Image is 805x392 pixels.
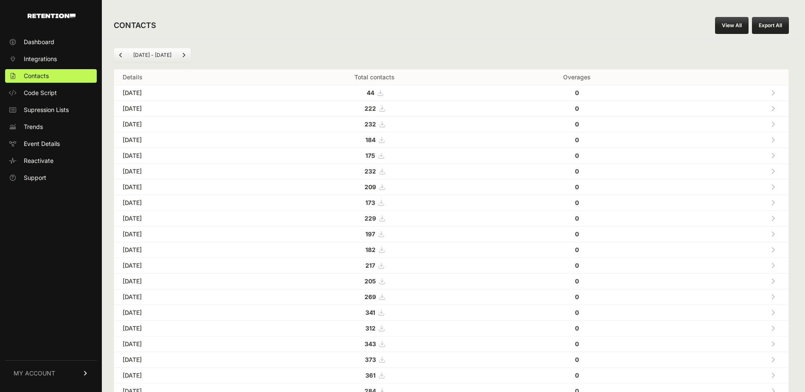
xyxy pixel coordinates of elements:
[715,17,749,34] a: View All
[365,372,384,379] a: 361
[365,246,384,253] a: 182
[5,137,97,151] a: Event Details
[365,136,376,143] strong: 184
[24,38,54,46] span: Dashboard
[114,289,261,305] td: [DATE]
[575,230,579,238] strong: 0
[365,152,384,159] a: 175
[365,356,384,363] a: 373
[365,372,376,379] strong: 361
[114,132,261,148] td: [DATE]
[365,120,384,128] a: 232
[114,352,261,368] td: [DATE]
[128,52,177,59] li: [DATE] - [DATE]
[365,183,376,190] strong: 209
[24,174,46,182] span: Support
[114,195,261,211] td: [DATE]
[114,85,261,101] td: [DATE]
[365,309,375,316] strong: 341
[365,215,384,222] a: 229
[575,199,579,206] strong: 0
[575,293,579,300] strong: 0
[575,168,579,175] strong: 0
[575,136,579,143] strong: 0
[575,215,579,222] strong: 0
[114,368,261,384] td: [DATE]
[575,246,579,253] strong: 0
[5,69,97,83] a: Contacts
[575,89,579,96] strong: 0
[114,164,261,179] td: [DATE]
[365,340,376,347] strong: 343
[575,105,579,112] strong: 0
[114,117,261,132] td: [DATE]
[24,89,57,97] span: Code Script
[575,183,579,190] strong: 0
[24,72,49,80] span: Contacts
[28,14,76,18] img: Retention.com
[365,215,376,222] strong: 229
[365,277,376,285] strong: 205
[365,262,375,269] strong: 217
[5,103,97,117] a: Supression Lists
[365,120,376,128] strong: 232
[575,325,579,332] strong: 0
[365,325,376,332] strong: 312
[114,148,261,164] td: [DATE]
[114,305,261,321] td: [DATE]
[365,105,384,112] a: 222
[114,258,261,274] td: [DATE]
[14,369,55,378] span: MY ACCOUNT
[5,120,97,134] a: Trends
[5,86,97,100] a: Code Script
[367,89,383,96] a: 44
[114,274,261,289] td: [DATE]
[365,262,384,269] a: 217
[114,70,261,85] th: Details
[24,55,57,63] span: Integrations
[365,199,384,206] a: 173
[5,360,97,386] a: MY ACCOUNT
[114,321,261,336] td: [DATE]
[114,242,261,258] td: [DATE]
[365,168,376,175] strong: 232
[24,106,69,114] span: Supression Lists
[365,230,375,238] strong: 197
[365,136,384,143] a: 184
[575,120,579,128] strong: 0
[365,293,376,300] strong: 269
[365,105,376,112] strong: 222
[114,211,261,227] td: [DATE]
[177,48,191,62] a: Next
[114,48,128,62] a: Previous
[24,140,60,148] span: Event Details
[114,227,261,242] td: [DATE]
[365,168,384,175] a: 232
[365,230,384,238] a: 197
[114,101,261,117] td: [DATE]
[365,356,376,363] strong: 373
[365,246,376,253] strong: 182
[261,70,488,85] th: Total contacts
[365,277,384,285] a: 205
[114,20,156,31] h2: CONTACTS
[114,336,261,352] td: [DATE]
[365,183,384,190] a: 209
[5,154,97,168] a: Reactivate
[5,52,97,66] a: Integrations
[24,123,43,131] span: Trends
[575,262,579,269] strong: 0
[365,152,375,159] strong: 175
[5,35,97,49] a: Dashboard
[488,70,665,85] th: Overages
[24,157,53,165] span: Reactivate
[365,340,384,347] a: 343
[367,89,374,96] strong: 44
[575,277,579,285] strong: 0
[365,309,384,316] a: 341
[752,17,789,34] button: Export All
[365,199,375,206] strong: 173
[575,372,579,379] strong: 0
[575,340,579,347] strong: 0
[365,293,384,300] a: 269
